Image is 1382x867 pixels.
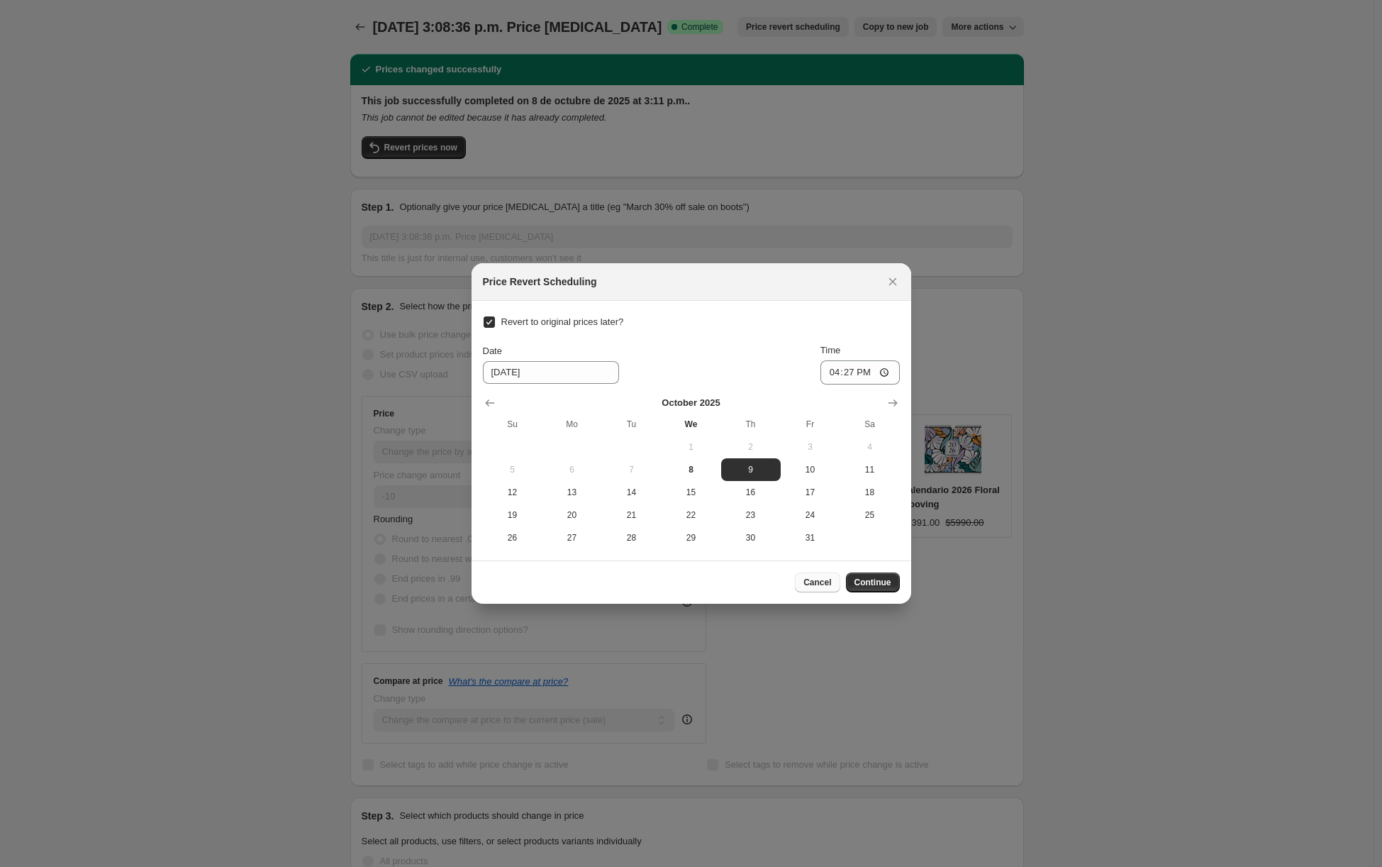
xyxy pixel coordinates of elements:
[820,360,900,385] input: 12:00
[727,487,775,498] span: 16
[548,419,596,430] span: Mo
[480,393,500,413] button: Show previous month, September 2025
[786,509,835,521] span: 24
[840,458,900,481] button: Saturday October 11 2025
[667,464,715,475] span: 8
[781,504,840,526] button: Friday October 24 2025
[727,532,775,543] span: 30
[602,481,662,504] button: Tuesday October 14 2025
[662,436,721,458] button: Wednesday October 1 2025
[781,436,840,458] button: Friday October 3 2025
[840,436,900,458] button: Saturday October 4 2025
[727,419,775,430] span: Th
[846,441,894,453] span: 4
[542,504,602,526] button: Monday October 20 2025
[721,504,781,526] button: Thursday October 23 2025
[667,509,715,521] span: 22
[840,481,900,504] button: Saturday October 18 2025
[854,577,891,588] span: Continue
[786,487,835,498] span: 17
[786,532,835,543] span: 31
[489,419,537,430] span: Su
[483,275,597,289] h2: Price Revert Scheduling
[727,464,775,475] span: 9
[721,526,781,549] button: Thursday October 30 2025
[602,526,662,549] button: Tuesday October 28 2025
[727,509,775,521] span: 23
[489,464,537,475] span: 5
[803,577,831,588] span: Cancel
[781,481,840,504] button: Friday October 17 2025
[602,504,662,526] button: Tuesday October 21 2025
[667,532,715,543] span: 29
[883,272,903,292] button: Close
[548,487,596,498] span: 13
[489,532,537,543] span: 26
[721,413,781,436] th: Thursday
[786,419,835,430] span: Fr
[721,436,781,458] button: Thursday October 2 2025
[781,526,840,549] button: Friday October 31 2025
[602,413,662,436] th: Tuesday
[489,509,537,521] span: 19
[667,419,715,430] span: We
[542,526,602,549] button: Monday October 27 2025
[489,487,537,498] span: 12
[846,487,894,498] span: 18
[548,464,596,475] span: 6
[846,573,900,592] button: Continue
[483,458,542,481] button: Sunday October 5 2025
[483,413,542,436] th: Sunday
[662,458,721,481] button: Today Wednesday October 8 2025
[608,487,656,498] span: 14
[721,458,781,481] button: Thursday October 9 2025
[781,413,840,436] th: Friday
[667,441,715,453] span: 1
[846,509,894,521] span: 25
[820,345,840,355] span: Time
[667,487,715,498] span: 15
[662,481,721,504] button: Wednesday October 15 2025
[781,458,840,481] button: Friday October 10 2025
[483,504,542,526] button: Sunday October 19 2025
[483,526,542,549] button: Sunday October 26 2025
[483,481,542,504] button: Sunday October 12 2025
[883,393,903,413] button: Show next month, November 2025
[721,481,781,504] button: Thursday October 16 2025
[548,509,596,521] span: 20
[608,509,656,521] span: 21
[840,504,900,526] button: Saturday October 25 2025
[483,346,502,356] span: Date
[662,413,721,436] th: Wednesday
[501,316,624,327] span: Revert to original prices later?
[542,413,602,436] th: Monday
[602,458,662,481] button: Tuesday October 7 2025
[548,532,596,543] span: 27
[608,532,656,543] span: 28
[846,464,894,475] span: 11
[846,419,894,430] span: Sa
[795,573,840,592] button: Cancel
[608,464,656,475] span: 7
[483,361,619,384] input: 10/8/2025
[542,458,602,481] button: Monday October 6 2025
[786,441,835,453] span: 3
[662,504,721,526] button: Wednesday October 22 2025
[608,419,656,430] span: Tu
[662,526,721,549] button: Wednesday October 29 2025
[840,413,900,436] th: Saturday
[542,481,602,504] button: Monday October 13 2025
[727,441,775,453] span: 2
[786,464,835,475] span: 10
